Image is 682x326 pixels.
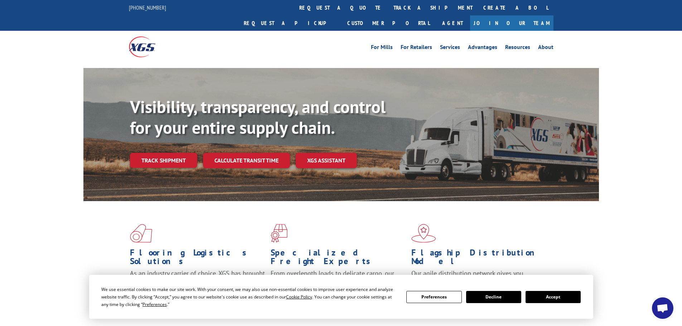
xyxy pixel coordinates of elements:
[101,286,398,308] div: We use essential cookies to make our site work. With your consent, we may also use non-essential ...
[89,275,593,319] div: Cookie Consent Prompt
[238,15,342,31] a: Request a pickup
[130,224,152,243] img: xgs-icon-total-supply-chain-intelligence-red
[411,248,547,269] h1: Flagship Distribution Model
[142,301,167,307] span: Preferences
[440,44,460,52] a: Services
[652,297,673,319] div: Open chat
[271,269,406,301] p: From overlength loads to delicate cargo, our experienced staff knows the best way to move your fr...
[406,291,461,303] button: Preferences
[435,15,470,31] a: Agent
[130,248,265,269] h1: Flooring Logistics Solutions
[470,15,553,31] a: Join Our Team
[526,291,581,303] button: Accept
[411,269,543,286] span: Our agile distribution network gives you nationwide inventory management on demand.
[271,224,287,243] img: xgs-icon-focused-on-flooring-red
[130,96,386,138] b: Visibility, transparency, and control for your entire supply chain.
[129,4,166,11] a: [PHONE_NUMBER]
[401,44,432,52] a: For Retailers
[468,44,497,52] a: Advantages
[538,44,553,52] a: About
[505,44,530,52] a: Resources
[130,269,265,295] span: As an industry carrier of choice, XGS has brought innovation and dedication to flooring logistics...
[271,248,406,269] h1: Specialized Freight Experts
[286,294,312,300] span: Cookie Policy
[371,44,393,52] a: For Mills
[466,291,521,303] button: Decline
[342,15,435,31] a: Customer Portal
[411,224,436,243] img: xgs-icon-flagship-distribution-model-red
[296,153,357,168] a: XGS ASSISTANT
[203,153,290,168] a: Calculate transit time
[130,153,197,168] a: Track shipment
